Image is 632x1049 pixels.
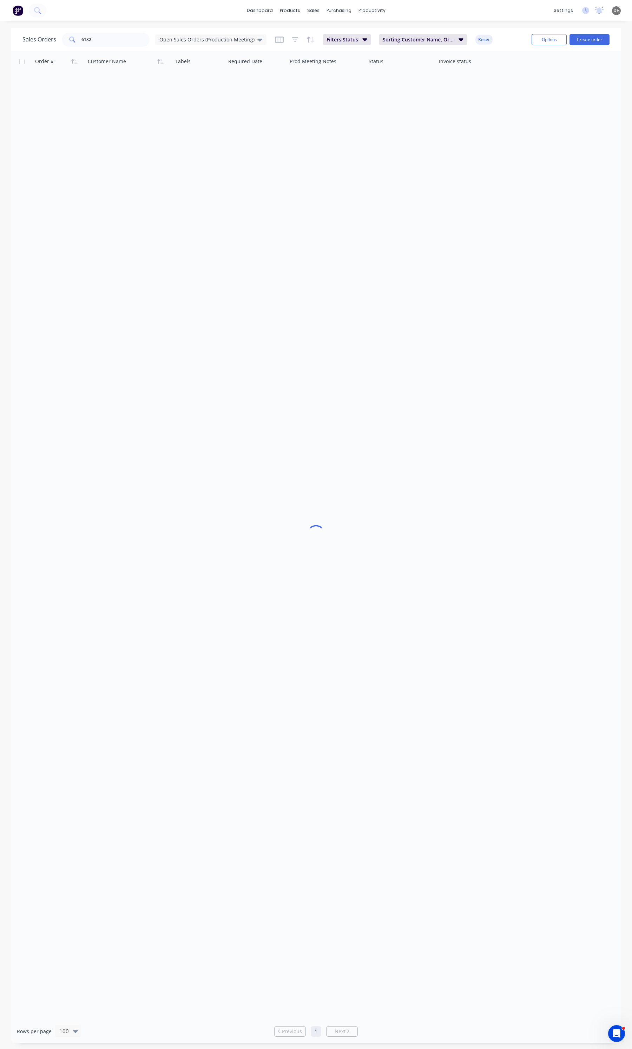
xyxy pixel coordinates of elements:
img: Factory [13,5,23,16]
span: Previous [282,1028,302,1035]
button: Filters:Status [323,34,371,45]
div: products [276,5,304,16]
a: Page 1 is your current page [311,1026,321,1037]
div: Invoice status [439,58,471,65]
div: productivity [355,5,389,16]
div: purchasing [323,5,355,16]
a: Previous page [275,1028,305,1035]
span: Sorting: Customer Name, Order # [383,36,454,43]
ul: Pagination [271,1026,361,1037]
h1: Sales Orders [22,36,56,43]
div: settings [550,5,577,16]
span: Filters: Status [327,36,358,43]
div: Status [369,58,383,65]
button: Sorting:Customer Name, Order # [379,34,467,45]
div: Prod Meeting Notes [290,58,336,65]
span: DH [613,7,620,14]
a: dashboard [243,5,276,16]
div: sales [304,5,323,16]
div: Labels [176,58,191,65]
span: Next [335,1028,345,1035]
button: Reset [475,35,493,45]
button: Options [532,34,567,45]
div: Order # [35,58,54,65]
div: Customer Name [88,58,126,65]
span: Rows per page [17,1028,52,1035]
iframe: Intercom live chat [608,1025,625,1042]
button: Create order [570,34,610,45]
input: Search... [81,33,150,47]
div: Required Date [228,58,262,65]
a: Next page [327,1028,357,1035]
span: Open Sales Orders (Production Meeting) [159,36,255,43]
